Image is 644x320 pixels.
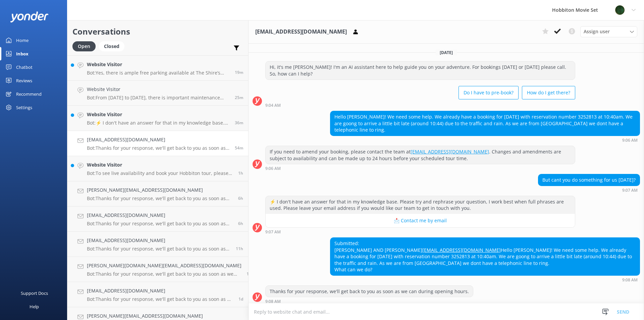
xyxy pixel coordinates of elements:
span: Sep 24 2025 09:43am (UTC +12:00) Pacific/Auckland [235,70,243,75]
strong: 9:08 AM [265,300,281,304]
strong: 9:04 AM [265,103,281,107]
div: Sep 24 2025 09:07am (UTC +12:00) Pacific/Auckland [538,188,640,192]
img: yonder-white-logo.png [10,11,49,22]
div: Thanks for your response, we'll get back to you as soon as we can during opening hours. [266,286,473,297]
h4: [PERSON_NAME][EMAIL_ADDRESS][DOMAIN_NAME] [87,186,233,194]
div: Hello [PERSON_NAME]! We need some help. We already have a booking for [DATE] with reservation num... [330,111,640,136]
button: How do I get there? [522,86,575,99]
span: Sep 24 2025 03:30am (UTC +12:00) Pacific/Auckland [238,221,243,226]
div: Recommend [16,87,42,101]
div: Help [30,300,39,313]
p: Bot: Thanks for your response, we'll get back to you as soon as we can during opening hours. [87,195,233,201]
p: Bot: ⚡ I don't have an answer for that in my knowledge base. Please try and rephrase your questio... [87,120,230,126]
button: Do I have to pre-book? [459,86,519,99]
div: Chatbot [16,60,33,74]
h3: [EMAIL_ADDRESS][DOMAIN_NAME] [255,28,347,36]
a: Open [72,42,99,50]
div: Reviews [16,74,32,87]
p: Bot: Thanks for your response, we'll get back to you as soon as we can during opening hours. [87,145,230,151]
span: Sep 24 2025 08:49am (UTC +12:00) Pacific/Auckland [238,170,243,176]
span: [DATE] [436,50,457,55]
a: [EMAIL_ADDRESS][DOMAIN_NAME]Bot:Thanks for your response, we'll get back to you as soon as we can... [67,282,248,307]
div: Sep 24 2025 09:07am (UTC +12:00) Pacific/Auckland [265,229,575,234]
p: Bot: Yes, there is ample free parking available at The Shire’s Rest for customers, including spac... [87,70,230,76]
div: If you need to amend your booking, please contact the team at . Changes and amendments are subjec... [266,146,575,164]
div: Assign User [580,26,637,37]
div: Sep 24 2025 09:08am (UTC +12:00) Pacific/Auckland [330,277,640,282]
div: Sep 24 2025 09:06am (UTC +12:00) Pacific/Auckland [265,166,575,171]
a: Website VisitorBot:Yes, there is ample free parking available at The Shire’s Rest for customers, ... [67,55,248,81]
a: [EMAIL_ADDRESS][DOMAIN_NAME] [411,148,489,155]
span: Sep 24 2025 09:37am (UTC +12:00) Pacific/Auckland [235,95,243,100]
div: Settings [16,101,32,114]
div: Sep 24 2025 09:06am (UTC +12:00) Pacific/Auckland [330,138,640,142]
img: 34-1625720359.png [615,5,625,15]
div: Submitted: [PERSON_NAME] AND [PERSON_NAME] Hello [PERSON_NAME]! We need some help. We already hav... [330,238,640,275]
div: ⚡ I don't have an answer for that in my knowledge base. Please try and rephrase your question, I ... [266,196,575,214]
span: Sep 23 2025 03:43pm (UTC +12:00) Pacific/Auckland [247,271,254,277]
div: Closed [99,41,124,51]
button: 📩 Contact me by email [266,214,575,227]
h4: [EMAIL_ADDRESS][DOMAIN_NAME] [87,287,233,294]
a: Closed [99,42,128,50]
span: Sep 24 2025 09:08am (UTC +12:00) Pacific/Auckland [235,145,243,151]
a: Website VisitorBot:⚡ I don't have an answer for that in my knowledge base. Please try and rephras... [67,106,248,131]
h4: Website Visitor [87,111,230,118]
a: Website VisitorBot:To see live availability and book your Hobbiton tour, please visit [DOMAIN_NAM... [67,156,248,181]
p: Bot: Thanks for your response, we'll get back to you as soon as we can during opening hours. [87,246,231,252]
span: Sep 23 2025 08:20am (UTC +12:00) Pacific/Auckland [238,296,243,302]
strong: 9:06 AM [265,167,281,171]
h4: [EMAIL_ADDRESS][DOMAIN_NAME] [87,212,233,219]
span: Sep 23 2025 10:48pm (UTC +12:00) Pacific/Auckland [236,246,243,252]
p: Bot: Thanks for your response, we'll get back to you as soon as we can during opening hours. [87,271,241,277]
a: [PERSON_NAME][DOMAIN_NAME][EMAIL_ADDRESS][DOMAIN_NAME]Bot:Thanks for your response, we'll get bac... [67,257,248,282]
p: Bot: From [DATE] to [DATE], there is important maintenance and restoration work happening at the ... [87,95,230,101]
a: [PERSON_NAME][EMAIL_ADDRESS][DOMAIN_NAME]Bot:Thanks for your response, we'll get back to you as s... [67,181,248,207]
span: Sep 24 2025 09:26am (UTC +12:00) Pacific/Auckland [235,120,243,126]
a: [EMAIL_ADDRESS][DOMAIN_NAME] [422,247,501,253]
div: Home [16,34,29,47]
div: Support Docs [21,286,48,300]
h4: [EMAIL_ADDRESS][DOMAIN_NAME] [87,237,231,244]
div: Open [72,41,96,51]
div: Inbox [16,47,29,60]
div: Hi, it's me [PERSON_NAME]! I'm an AI assistant here to help guide you on your adventure. For book... [266,61,575,79]
h4: [EMAIL_ADDRESS][DOMAIN_NAME] [87,136,230,143]
a: Website VisitorBot:From [DATE] to [DATE], there is important maintenance and restoration work hap... [67,81,248,106]
h4: [PERSON_NAME][DOMAIN_NAME][EMAIL_ADDRESS][DOMAIN_NAME] [87,262,241,269]
h2: Conversations [72,25,243,38]
a: [EMAIL_ADDRESS][DOMAIN_NAME]Bot:Thanks for your response, we'll get back to you as soon as we can... [67,131,248,156]
p: Bot: To see live availability and book your Hobbiton tour, please visit [DOMAIN_NAME][URL]. Altho... [87,170,233,176]
span: Sep 24 2025 03:52am (UTC +12:00) Pacific/Auckland [238,195,243,201]
a: [EMAIL_ADDRESS][DOMAIN_NAME]Bot:Thanks for your response, we'll get back to you as soon as we can... [67,232,248,257]
h4: [PERSON_NAME][EMAIL_ADDRESS][DOMAIN_NAME] [87,312,233,320]
strong: 9:07 AM [622,188,638,192]
div: But cant you do something for us [DATE]? [538,174,640,186]
h4: Website Visitor [87,61,230,68]
strong: 9:07 AM [265,230,281,234]
p: Bot: Thanks for your response, we'll get back to you as soon as we can during opening hours. [87,221,233,227]
span: Assign user [584,28,610,35]
a: [EMAIL_ADDRESS][DOMAIN_NAME]Bot:Thanks for your response, we'll get back to you as soon as we can... [67,207,248,232]
p: Bot: Thanks for your response, we'll get back to you as soon as we can during opening hours. [87,296,233,302]
strong: 9:06 AM [622,138,638,142]
h4: Website Visitor [87,86,230,93]
div: Sep 24 2025 09:08am (UTC +12:00) Pacific/Auckland [265,299,473,304]
strong: 9:08 AM [622,278,638,282]
div: Sep 24 2025 09:04am (UTC +12:00) Pacific/Auckland [265,103,575,107]
h4: Website Visitor [87,161,233,169]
